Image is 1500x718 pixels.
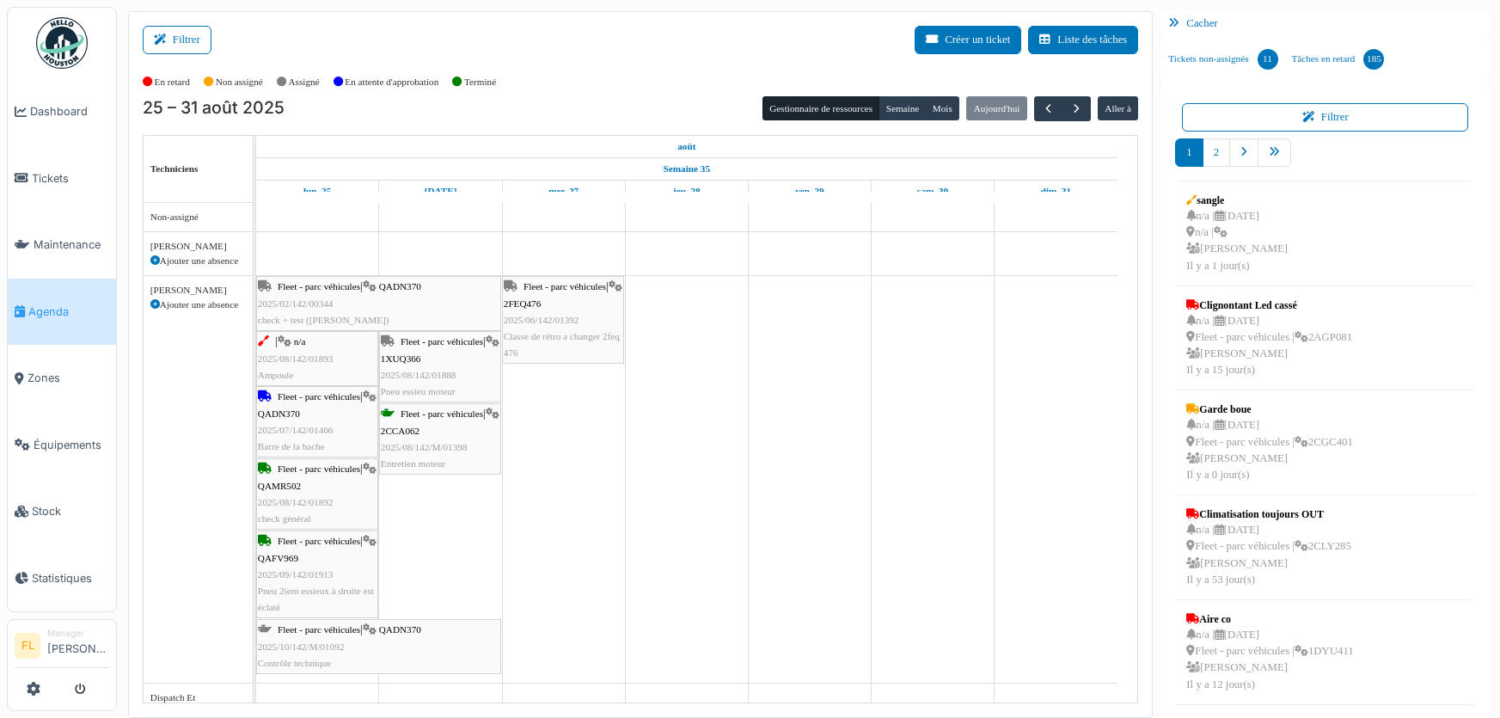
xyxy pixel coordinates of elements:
[258,279,499,328] div: |
[915,26,1021,54] button: Créer un ticket
[150,283,246,298] div: [PERSON_NAME]
[150,254,246,268] div: Ajouter une absence
[258,553,298,563] span: QAFV969
[913,181,952,202] a: 30 août 2025
[36,17,88,69] img: Badge_color-CXgf-gQk.svg
[379,624,421,635] span: QADN370
[258,622,499,672] div: |
[1186,627,1353,693] div: n/a | [DATE] Fleet - parc véhicules | 1DYU411 [PERSON_NAME] Il y a 12 jour(s)
[1062,96,1090,121] button: Suivant
[278,536,360,546] span: Fleet - parc véhicules
[258,315,389,325] span: check + test ([PERSON_NAME])
[34,437,109,453] span: Équipements
[15,627,109,668] a: FL Manager[PERSON_NAME]
[420,181,462,202] a: 26 août 2025
[143,98,285,119] h2: 25 – 31 août 2025
[150,210,246,224] div: Non-assigné
[381,334,499,400] div: |
[381,406,499,472] div: |
[381,426,419,436] span: 2CCA062
[673,136,700,157] a: 25 août 2025
[1034,96,1062,121] button: Précédent
[1186,298,1352,313] div: Clignontant Led cassé
[8,545,116,612] a: Statistiques
[258,389,377,455] div: |
[504,331,620,358] span: Classe de rétro a changer 2feq 476
[278,463,360,474] span: Fleet - parc véhicules
[258,481,301,491] span: QAMR502
[1182,502,1355,592] a: Climatisation toujours OUT n/a |[DATE] Fleet - parc véhicules |2CLY285 [PERSON_NAME]Il y a 53 jou...
[1182,607,1357,697] a: Aire co n/a |[DATE] Fleet - parc véhicules |1DYU411 [PERSON_NAME]Il y a 12 jour(s)
[32,570,109,586] span: Statistiques
[381,386,456,396] span: Pneu essieu moteur
[381,442,468,452] span: 2025/08/142/M/01398
[544,181,583,202] a: 27 août 2025
[258,441,325,451] span: Barre de la bache
[1203,138,1230,167] a: 2
[258,461,377,527] div: |
[258,569,334,580] span: 2025/09/142/01913
[523,281,606,291] span: Fleet - parc véhicules
[32,170,109,187] span: Tickets
[258,298,334,309] span: 2025/02/142/00344
[258,425,334,435] span: 2025/07/142/01466
[289,75,320,89] label: Assigné
[1285,36,1392,83] a: Tâches en retard
[504,315,579,325] span: 2025/06/142/01392
[258,370,294,380] span: Ampoule
[464,75,496,89] label: Terminé
[379,281,421,291] span: QADN370
[258,408,300,419] span: QADN370
[28,304,109,320] span: Agenda
[143,26,211,54] button: Filtrer
[1161,11,1489,36] div: Cacher
[8,279,116,346] a: Agenda
[504,279,622,361] div: |
[926,96,960,120] button: Mois
[1182,397,1356,488] a: Garde boue n/a |[DATE] Fleet - parc véhicules |2CGC401 [PERSON_NAME]Il y a 0 jour(s)
[47,627,109,640] div: Manager
[1175,138,1475,181] nav: pager
[1161,36,1284,83] a: Tickets non-assignés
[32,503,109,519] span: Stock
[258,334,377,384] div: |
[1098,96,1138,120] button: Aller à
[381,458,446,469] span: Entretien moteur
[1186,611,1353,627] div: Aire co
[28,370,109,386] span: Zones
[1182,103,1468,132] button: Filtrer
[1186,193,1288,208] div: sangle
[1028,26,1138,54] button: Liste des tâches
[8,212,116,279] a: Maintenance
[791,181,829,202] a: 29 août 2025
[150,163,199,174] span: Techniciens
[966,96,1026,120] button: Aujourd'hui
[299,181,335,202] a: 25 août 2025
[1186,417,1352,483] div: n/a | [DATE] Fleet - parc véhicules | 2CGC401 [PERSON_NAME] Il y a 0 jour(s)
[278,624,360,635] span: Fleet - parc véhicules
[15,633,40,659] li: FL
[401,336,483,347] span: Fleet - parc véhicules
[294,336,306,347] span: n/a
[1258,49,1278,70] div: 11
[345,75,438,89] label: En attente d'approbation
[401,408,483,419] span: Fleet - parc véhicules
[879,96,926,120] button: Semaine
[258,586,374,612] span: Pneu 2iem essieux à droite est éclaté
[47,627,109,664] li: [PERSON_NAME]
[150,690,246,705] div: Dispatch Et
[216,75,263,89] label: Non assigné
[1037,181,1075,202] a: 31 août 2025
[1182,188,1292,279] a: sangle n/a |[DATE] n/a | [PERSON_NAME]Il y a 1 jour(s)
[258,533,377,616] div: |
[8,78,116,145] a: Dashboard
[258,353,334,364] span: 2025/08/142/01893
[659,158,714,180] a: Semaine 35
[8,478,116,545] a: Stock
[1175,138,1203,167] a: 1
[1186,506,1350,522] div: Climatisation toujours OUT
[258,641,345,652] span: 2025/10/142/M/01092
[34,236,109,253] span: Maintenance
[155,75,190,89] label: En retard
